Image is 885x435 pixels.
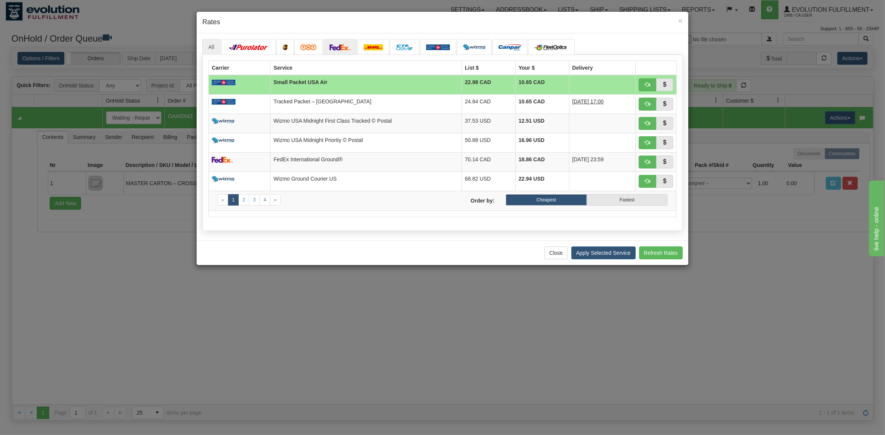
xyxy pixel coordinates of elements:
[271,94,462,114] td: Tracked Packet – [GEOGRAPHIC_DATA]
[515,94,569,114] td: 10.65 CAD
[506,194,586,206] label: Cheapest
[534,44,569,50] img: CarrierLogo_10182.png
[274,197,277,203] span: »
[396,44,413,50] img: CarrierLogo_10191.png
[678,16,683,25] span: ×
[212,137,235,143] img: wizmo.png
[442,194,500,204] label: Order by:
[462,61,516,75] th: List $
[462,94,516,114] td: 24.84 CAD
[515,172,569,191] td: 22.94 USD
[569,94,635,114] td: 8 Days
[260,194,271,206] a: 4
[462,114,516,133] td: 37.53 USD
[572,98,604,104] span: [DATE] 17:00
[6,5,70,14] div: live help - online
[462,172,516,191] td: 68.82 USD
[571,246,636,259] button: Apply Selected Service
[228,194,239,206] a: 1
[515,75,569,95] td: 10.65 CAD
[209,61,271,75] th: Carrier
[271,114,462,133] td: Wizmo USA Midnight First Class Tracked © Postal
[515,152,569,172] td: 18.86 CAD
[639,246,683,259] button: Refresh Rates
[462,75,516,95] td: 22.98 CAD
[212,157,233,163] img: FedEx.png
[572,156,604,162] span: [DATE] 23:59
[212,176,235,182] img: wizmo.png
[462,133,516,152] td: 50.88 USD
[271,172,462,191] td: Wizmo Ground Courier US
[271,133,462,152] td: Wizmo USA Midnight Priority © Postal
[587,194,668,206] label: Fastest
[212,118,235,124] img: wizmo.png
[300,44,317,50] img: tnt.png
[202,39,220,55] a: All
[202,17,683,27] h4: Rates
[515,114,569,133] td: 12.51 USD
[544,246,568,259] button: Close
[249,194,260,206] a: 3
[271,152,462,172] td: FedEx International Ground®
[222,197,224,203] span: «
[364,44,383,50] img: dhl.png
[212,80,236,86] img: Canada_post.png
[270,194,281,206] a: Next
[227,44,270,50] img: purolator.png
[868,179,884,256] iframe: chat widget
[499,44,521,50] img: campar.png
[678,17,683,25] button: Close
[426,44,450,50] img: Canada_post.png
[238,194,249,206] a: 2
[515,133,569,152] td: 16.96 USD
[271,61,462,75] th: Service
[212,99,236,105] img: Canada_post.png
[217,194,228,206] a: Previous
[271,75,462,95] td: Small Packet USA Air
[283,44,288,50] img: ups.png
[462,152,516,172] td: 70.14 CAD
[515,61,569,75] th: Your $
[330,44,351,50] img: FedEx.png
[569,61,635,75] th: Delivery
[463,44,486,50] img: wizmo.png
